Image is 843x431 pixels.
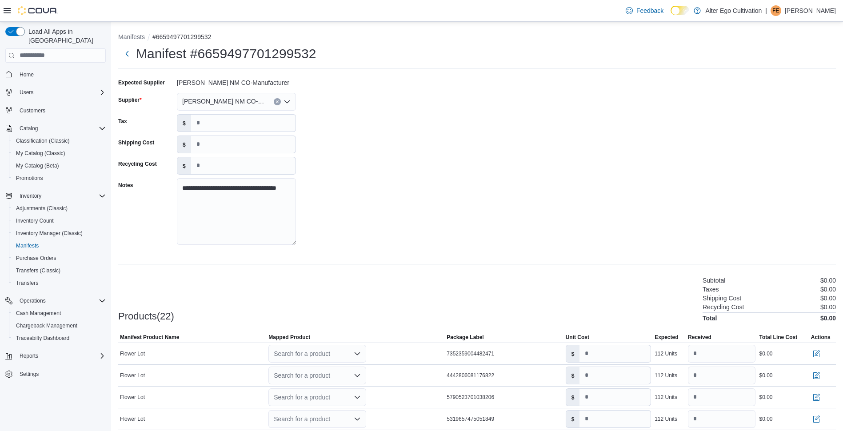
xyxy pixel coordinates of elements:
img: Cova [18,6,58,15]
button: Traceabilty Dashboard [9,332,109,344]
div: $0.00 [759,350,772,357]
span: Manifests [12,240,106,251]
span: Promotions [12,173,106,184]
span: Unit Cost [566,334,589,341]
span: Catalog [16,123,106,134]
span: Manifests [16,242,39,249]
span: Inventory Count [12,215,106,226]
span: Flower Lot [120,372,145,379]
button: Cash Management [9,307,109,319]
label: $ [177,136,191,153]
span: Settings [20,371,39,378]
button: Reports [16,351,42,361]
span: FE [772,5,779,16]
label: $ [566,367,580,384]
h6: Subtotal [703,277,725,284]
span: Chargeback Management [12,320,106,331]
div: $0.00 [759,372,772,379]
label: $ [566,345,580,362]
label: Recycling Cost [118,160,157,168]
span: Reports [16,351,106,361]
label: $ [566,411,580,427]
span: Received [688,334,711,341]
p: $0.00 [820,295,836,302]
button: Clear input [274,98,281,105]
div: 112 Units [655,415,677,423]
span: Manifest Product Name [120,334,179,341]
button: Chargeback Management [9,319,109,332]
span: Home [16,69,106,80]
span: Adjustments (Classic) [12,203,106,214]
a: My Catalog (Beta) [12,160,63,171]
p: | [765,5,767,16]
span: Transfers (Classic) [16,267,60,274]
button: Transfers [9,277,109,289]
span: Flower Lot [120,394,145,401]
a: Cash Management [12,308,64,319]
span: Operations [20,297,46,304]
span: Cash Management [12,308,106,319]
a: Feedback [622,2,667,20]
p: [PERSON_NAME] [785,5,836,16]
button: Manifests [118,33,145,40]
button: Users [2,86,109,99]
span: Customers [20,107,45,114]
span: Inventory [16,191,106,201]
span: Customers [16,105,106,116]
button: Open list of options [354,394,361,401]
button: Promotions [9,172,109,184]
button: Home [2,68,109,81]
span: Users [16,87,106,98]
span: Flower Lot [120,350,145,357]
div: 112 Units [655,350,677,357]
nav: Complex example [5,64,106,404]
h4: $0.00 [820,315,836,322]
label: $ [177,157,191,174]
span: Classification (Classic) [12,136,106,146]
h3: Products(22) [118,311,174,322]
span: Settings [16,368,106,379]
a: Inventory Count [12,215,57,226]
span: Feedback [636,6,663,15]
a: Settings [16,369,42,379]
label: Shipping Cost [118,139,154,146]
a: Promotions [12,173,47,184]
div: 112 Units [655,394,677,401]
span: Package Label [447,334,483,341]
span: Load All Apps in [GEOGRAPHIC_DATA] [25,27,106,45]
button: Inventory Count [9,215,109,227]
span: Cash Management [16,310,61,317]
span: Inventory Count [16,217,54,224]
button: Catalog [2,122,109,135]
h4: Total [703,315,717,322]
nav: An example of EuiBreadcrumbs [118,32,836,43]
span: 5319657475051849 [447,415,494,423]
button: Transfers (Classic) [9,264,109,277]
button: Open list of options [284,98,291,105]
span: Inventory Manager (Classic) [12,228,106,239]
label: Supplier [118,96,142,104]
span: 4442806081176822 [447,372,494,379]
button: My Catalog (Classic) [9,147,109,160]
span: My Catalog (Beta) [12,160,106,171]
a: Purchase Orders [12,253,60,263]
span: 5790523701038206 [447,394,494,401]
a: Manifests [12,240,42,251]
button: Reports [2,350,109,362]
p: $0.00 [820,303,836,311]
span: Traceabilty Dashboard [16,335,69,342]
label: Tax [118,118,127,125]
a: My Catalog (Classic) [12,148,69,159]
a: Chargeback Management [12,320,81,331]
label: Expected Supplier [118,79,165,86]
span: My Catalog (Beta) [16,162,59,169]
div: 112 Units [655,372,677,379]
button: Inventory Manager (Classic) [9,227,109,239]
span: Purchase Orders [12,253,106,263]
button: Purchase Orders [9,252,109,264]
a: Home [16,69,37,80]
span: Adjustments (Classic) [16,205,68,212]
button: Inventory [2,190,109,202]
a: Inventory Manager (Classic) [12,228,86,239]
